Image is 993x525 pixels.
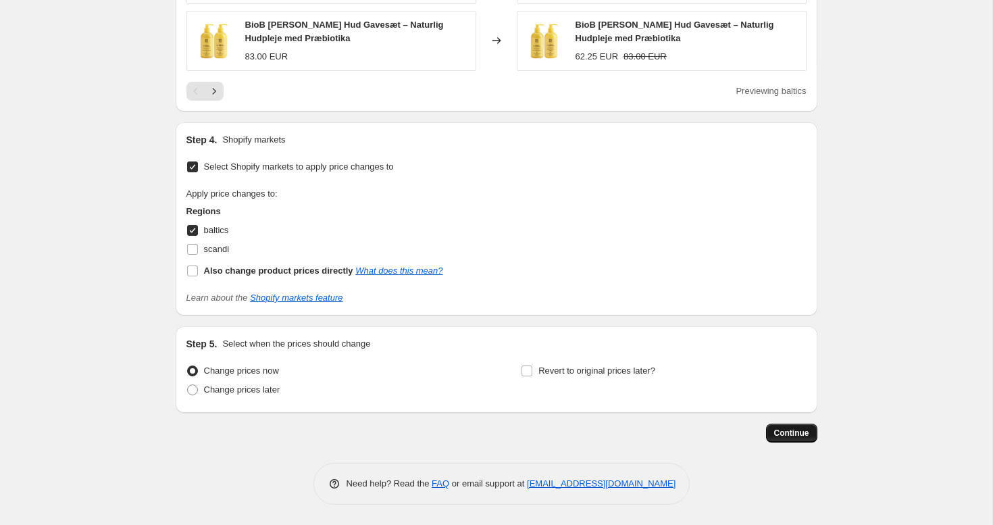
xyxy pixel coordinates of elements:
[204,384,280,395] span: Change prices later
[222,337,370,351] p: Select when the prices should change
[186,337,218,351] h2: Step 5.
[186,133,218,147] h2: Step 4.
[186,82,224,101] nav: Pagination
[449,478,527,489] span: or email support at
[576,20,774,43] span: BioB [PERSON_NAME] Hud Gavesæt – Naturlig Hudpleje med Præbiotika
[736,86,806,96] span: Previewing baltics
[774,428,809,439] span: Continue
[222,133,285,147] p: Shopify markets
[766,424,817,443] button: Continue
[347,478,432,489] span: Need help? Read the
[538,366,655,376] span: Revert to original prices later?
[186,205,443,218] h3: Regions
[524,20,565,61] img: BioBcaresaetsundhud_6a24d1a5-e56b-413f-a59a-47ce1ab940a2_80x.jpg
[186,189,278,199] span: Apply price changes to:
[194,20,234,61] img: BioBcaresaetsundhud_6a24d1a5-e56b-413f-a59a-47ce1ab940a2_80x.jpg
[204,244,230,254] span: scandi
[245,50,288,64] div: 83.00 EUR
[623,50,667,64] strike: 83.00 EUR
[186,293,343,303] i: Learn about the
[204,366,279,376] span: Change prices now
[527,478,676,489] a: [EMAIL_ADDRESS][DOMAIN_NAME]
[204,225,229,235] span: baltics
[432,478,449,489] a: FAQ
[250,293,342,303] a: Shopify markets feature
[576,50,619,64] div: 62.25 EUR
[355,266,442,276] a: What does this mean?
[205,82,224,101] button: Next
[204,161,394,172] span: Select Shopify markets to apply price changes to
[245,20,444,43] span: BioB [PERSON_NAME] Hud Gavesæt – Naturlig Hudpleje med Præbiotika
[204,266,353,276] b: Also change product prices directly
